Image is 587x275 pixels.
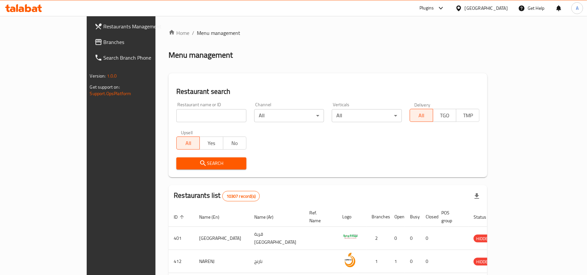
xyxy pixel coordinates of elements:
[222,191,260,201] div: Total records count
[459,111,477,120] span: TMP
[474,258,493,266] span: HIDDEN
[223,193,259,199] span: 10307 record(s)
[192,29,194,37] li: /
[176,137,200,150] button: All
[420,250,436,273] td: 0
[309,209,329,224] span: Ref. Name
[332,109,402,122] div: All
[104,38,180,46] span: Branches
[249,250,304,273] td: نارنج
[456,109,479,122] button: TMP
[199,213,228,221] span: Name (En)
[405,250,420,273] td: 0
[405,227,420,250] td: 0
[90,83,120,91] span: Get support on:
[202,138,220,148] span: Yes
[465,5,508,12] div: [GEOGRAPHIC_DATA]
[249,227,304,250] td: قرية [GEOGRAPHIC_DATA]
[90,89,131,98] a: Support.OpsPlatform
[366,227,389,250] td: 2
[226,138,244,148] span: No
[197,29,240,37] span: Menu management
[366,207,389,227] th: Branches
[389,250,405,273] td: 1
[337,207,366,227] th: Logo
[342,229,359,245] img: Spicy Village
[474,235,493,242] span: HIDDEN
[389,227,405,250] td: 0
[104,22,180,30] span: Restaurants Management
[413,111,431,120] span: All
[576,5,579,12] span: A
[174,191,260,201] h2: Restaurants list
[419,4,434,12] div: Plugins
[182,159,241,167] span: Search
[107,72,117,80] span: 1.0.0
[169,29,487,37] nav: breadcrumb
[176,157,246,169] button: Search
[194,250,249,273] td: NARENJ
[174,213,186,221] span: ID
[414,102,431,107] label: Delivery
[441,209,461,224] span: POS group
[366,250,389,273] td: 1
[194,227,249,250] td: [GEOGRAPHIC_DATA]
[420,207,436,227] th: Closed
[223,137,246,150] button: No
[342,252,359,268] img: NARENJ
[474,213,495,221] span: Status
[199,137,223,150] button: Yes
[433,109,456,122] button: TGO
[254,109,324,122] div: All
[89,19,185,34] a: Restaurants Management
[469,188,485,204] div: Export file
[89,50,185,65] a: Search Branch Phone
[405,207,420,227] th: Busy
[181,130,193,135] label: Upsell
[389,207,405,227] th: Open
[89,34,185,50] a: Branches
[90,72,106,80] span: Version:
[179,138,197,148] span: All
[176,109,246,122] input: Search for restaurant name or ID..
[410,109,433,122] button: All
[169,50,233,60] h2: Menu management
[254,213,282,221] span: Name (Ar)
[420,227,436,250] td: 0
[436,111,454,120] span: TGO
[104,54,180,62] span: Search Branch Phone
[176,87,479,96] h2: Restaurant search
